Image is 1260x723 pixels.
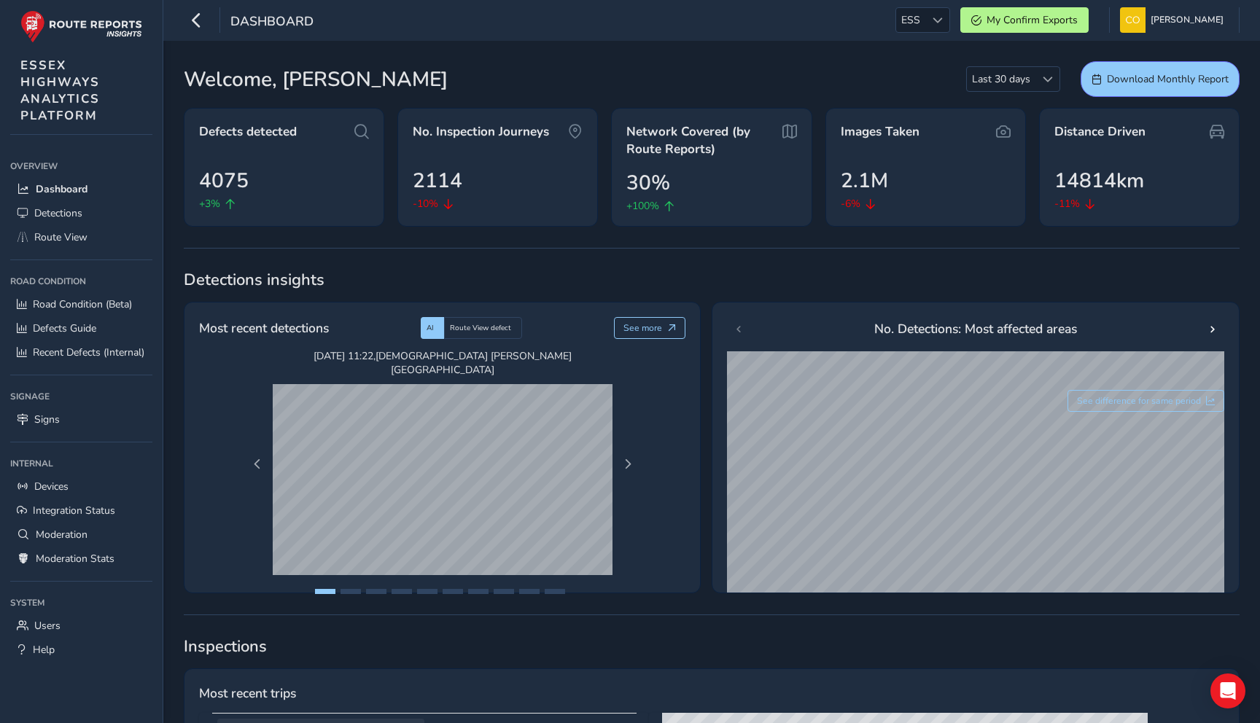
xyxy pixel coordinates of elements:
[230,12,314,33] span: Dashboard
[20,10,142,43] img: rr logo
[33,643,55,657] span: Help
[184,636,1240,657] span: Inspections
[10,638,152,662] a: Help
[199,684,296,703] span: Most recent trips
[10,407,152,431] a: Signs
[545,589,565,594] button: Page 10
[618,454,638,474] button: Next Page
[36,528,87,542] span: Moderation
[421,317,444,339] div: AI
[366,589,386,594] button: Page 3
[10,547,152,571] a: Moderation Stats
[315,589,335,594] button: Page 1
[20,57,100,124] span: ESSEX HIGHWAYS ANALYTICS PLATFORM
[841,196,860,211] span: -6%
[896,8,925,32] span: ESS
[247,454,268,474] button: Previous Page
[443,589,463,594] button: Page 6
[10,155,152,177] div: Overview
[10,225,152,249] a: Route View
[33,321,96,335] span: Defects Guide
[341,589,361,594] button: Page 2
[874,319,1077,338] span: No. Detections: Most affected areas
[1210,673,1245,708] div: Open Intercom Messenger
[413,165,462,196] span: 2114
[10,523,152,547] a: Moderation
[1054,123,1146,141] span: Distance Driven
[34,230,87,244] span: Route View
[1120,7,1146,33] img: diamond-layout
[10,270,152,292] div: Road Condition
[1054,196,1080,211] span: -11%
[34,480,69,493] span: Devices
[199,196,220,211] span: +3%
[413,123,549,141] span: No. Inspection Journeys
[626,168,670,198] span: 30%
[10,386,152,407] div: Signage
[10,592,152,614] div: System
[614,317,686,339] button: See more
[444,317,522,339] div: Route View defect
[10,614,152,638] a: Users
[273,349,612,377] span: [DATE] 11:22 , [DEMOGRAPHIC_DATA] [PERSON_NAME][GEOGRAPHIC_DATA]
[1120,7,1229,33] button: [PERSON_NAME]
[987,13,1078,27] span: My Confirm Exports
[33,345,144,359] span: Recent Defects (Internal)
[184,64,448,95] span: Welcome, [PERSON_NAME]
[450,323,511,333] span: Route View defect
[413,196,438,211] span: -10%
[199,123,297,141] span: Defects detected
[34,619,61,633] span: Users
[1077,395,1201,407] span: See difference for same period
[10,316,152,340] a: Defects Guide
[36,552,114,566] span: Moderation Stats
[427,323,434,333] span: AI
[417,589,437,594] button: Page 5
[10,453,152,474] div: Internal
[184,269,1240,291] span: Detections insights
[841,123,919,141] span: Images Taken
[841,165,888,196] span: 2.1M
[392,589,412,594] button: Page 4
[519,589,540,594] button: Page 9
[623,322,662,334] span: See more
[34,206,82,220] span: Detections
[199,165,249,196] span: 4075
[1107,72,1229,86] span: Download Monthly Report
[10,292,152,316] a: Road Condition (Beta)
[34,413,60,426] span: Signs
[494,589,514,594] button: Page 8
[1067,390,1225,412] button: See difference for same period
[626,123,779,157] span: Network Covered (by Route Reports)
[10,201,152,225] a: Detections
[1081,61,1240,97] button: Download Monthly Report
[33,504,115,517] span: Integration Status
[10,340,152,364] a: Recent Defects (Internal)
[626,198,659,214] span: +100%
[10,177,152,201] a: Dashboard
[36,182,87,196] span: Dashboard
[10,474,152,499] a: Devices
[199,318,329,337] span: Most recent detections
[10,499,152,523] a: Integration Status
[33,297,132,311] span: Road Condition (Beta)
[468,589,489,594] button: Page 7
[1151,7,1224,33] span: [PERSON_NAME]
[960,7,1089,33] button: My Confirm Exports
[1054,165,1144,196] span: 14814km
[967,67,1035,91] span: Last 30 days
